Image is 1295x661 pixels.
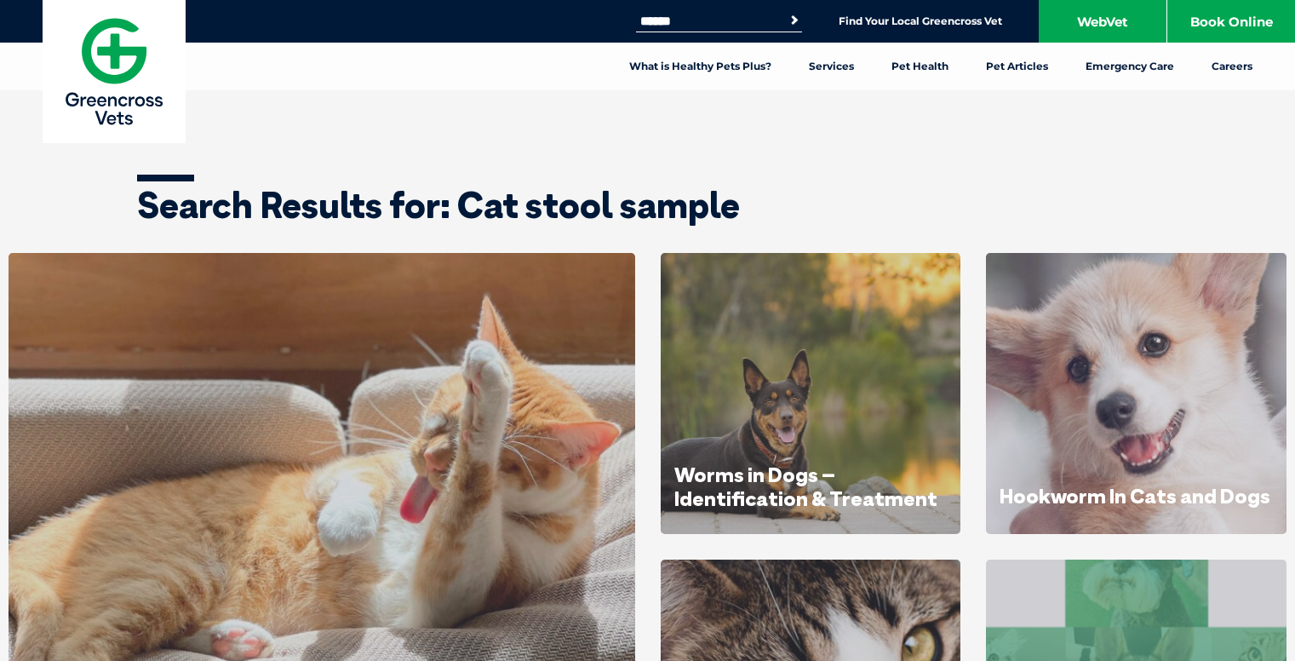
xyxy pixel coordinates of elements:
a: What is Healthy Pets Plus? [610,43,790,90]
a: Find Your Local Greencross Vet [839,14,1002,28]
a: Careers [1193,43,1271,90]
a: Pet Articles [967,43,1067,90]
a: Services [790,43,873,90]
a: Worms in Dogs – Identification & Treatment [674,462,937,511]
h1: Search Results for: Cat stool sample [137,187,1159,223]
a: Emergency Care [1067,43,1193,90]
a: Pet Health [873,43,967,90]
a: Hookworm In Cats and Dogs [1000,483,1270,509]
button: Search [786,12,803,29]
